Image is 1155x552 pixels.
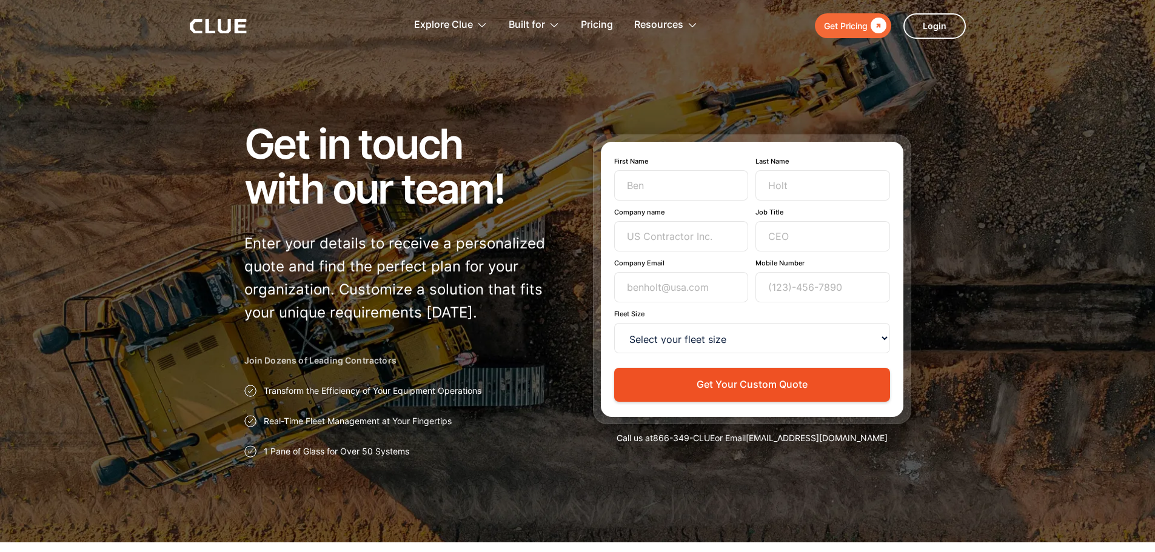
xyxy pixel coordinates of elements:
p: Transform the Efficiency of Your Equipment Operations [264,385,481,397]
div: Built for [509,6,560,44]
div: Explore Clue [414,6,473,44]
h2: Join Dozens of Leading Contractors [244,354,563,367]
div:  [868,18,886,33]
input: Ben [614,170,749,201]
input: CEO [755,221,890,251]
label: Fleet Size [614,310,890,318]
a: 866-349-CLUE [653,433,715,443]
div: Call us at or Email [593,432,911,444]
label: Last Name [755,157,890,165]
input: benholt@usa.com [614,272,749,302]
label: Company Email [614,259,749,267]
p: 1 Pane of Glass for Over 50 Systems [264,445,409,457]
label: First Name [614,157,749,165]
div: Explore Clue [414,6,487,44]
label: Mobile Number [755,259,890,267]
label: Job Title [755,208,890,216]
div: Resources [634,6,698,44]
div: Resources [634,6,683,44]
a: [EMAIL_ADDRESS][DOMAIN_NAME] [746,433,888,443]
button: Get Your Custom Quote [614,368,890,401]
input: (123)-456-7890 [755,272,890,302]
a: Login [903,13,966,39]
a: Pricing [581,6,613,44]
div: Get Pricing [824,18,868,33]
img: Approval checkmark icon [244,415,256,427]
p: Enter your details to receive a personalized quote and find the perfect plan for your organizatio... [244,232,563,324]
img: Approval checkmark icon [244,385,256,397]
input: US Contractor Inc. [614,221,749,251]
h1: Get in touch with our team! [244,121,563,211]
img: Approval checkmark icon [244,445,256,457]
p: Real-Time Fleet Management at Your Fingertips [264,415,452,427]
div: Built for [509,6,545,44]
input: Holt [755,170,890,201]
a: Get Pricing [815,13,891,38]
label: Company name [614,208,749,216]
